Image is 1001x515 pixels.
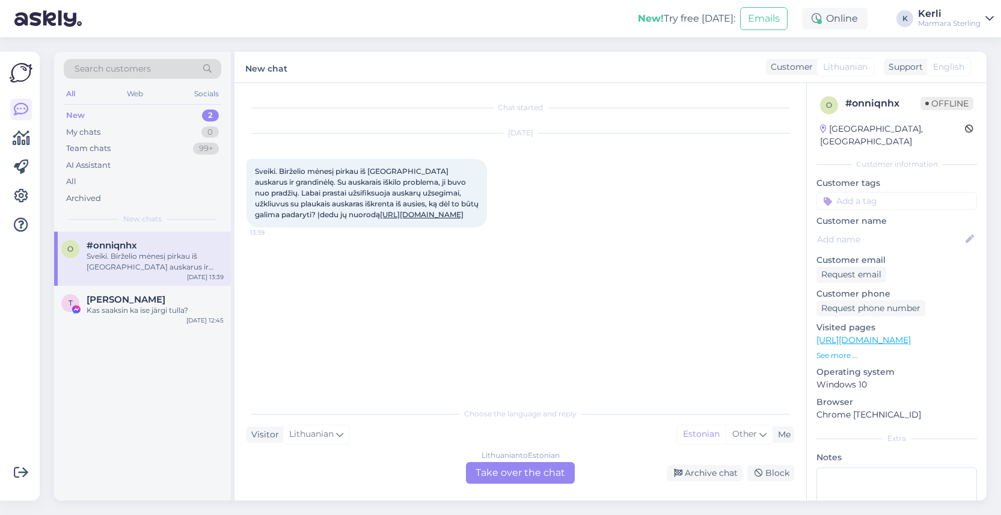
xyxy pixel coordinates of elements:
[732,428,757,439] span: Other
[255,167,480,219] span: Sveiki. Birželio mėnesį pirkau iš [GEOGRAPHIC_DATA] auskarus ir grandinėlę. Su auskarais iškilo p...
[246,128,794,138] div: [DATE]
[289,428,334,441] span: Lithuanian
[773,428,791,441] div: Me
[816,433,977,444] div: Extra
[918,9,981,19] div: Kerli
[816,159,977,170] div: Customer information
[766,61,813,73] div: Customer
[66,143,111,155] div: Team chats
[677,425,726,443] div: Estonian
[816,288,977,300] p: Customer phone
[466,462,575,484] div: Take over the chat
[816,267,886,283] div: Request email
[380,210,464,219] a: [URL][DOMAIN_NAME]
[816,366,977,378] p: Operating system
[896,10,913,27] div: K
[816,192,977,210] input: Add a tag
[202,109,219,122] div: 2
[246,428,279,441] div: Visitor
[246,409,794,419] div: Choose the language and reply
[246,102,794,113] div: Chat started
[667,465,742,481] div: Archive chat
[816,350,977,361] p: See more ...
[747,465,794,481] div: Block
[87,305,224,316] div: Kas saaksin ka ise järgi tulla?
[816,215,977,227] p: Customer name
[10,61,32,84] img: Askly Logo
[187,273,224,282] div: [DATE] 13:39
[250,228,295,237] span: 13:39
[933,61,964,73] span: English
[69,298,73,307] span: T
[918,19,981,28] div: Marmara Sterling
[845,96,920,111] div: # onniqnhx
[64,86,78,102] div: All
[75,63,151,75] span: Search customers
[66,193,101,205] div: Archived
[186,316,224,325] div: [DATE] 12:45
[918,9,994,28] a: KerliMarmara Sterling
[816,321,977,334] p: Visited pages
[816,409,977,421] p: Chrome [TECHNICAL_ID]
[124,86,145,102] div: Web
[638,11,735,26] div: Try free [DATE]:
[820,123,965,148] div: [GEOGRAPHIC_DATA], [GEOGRAPHIC_DATA]
[817,233,963,246] input: Add name
[884,61,923,73] div: Support
[245,59,287,75] label: New chat
[66,176,76,188] div: All
[638,13,664,24] b: New!
[66,126,100,138] div: My chats
[816,396,977,409] p: Browser
[66,159,111,171] div: AI Assistant
[740,7,788,30] button: Emails
[802,8,868,29] div: Online
[67,244,73,253] span: o
[816,378,977,391] p: Windows 10
[816,335,911,345] a: [URL][DOMAIN_NAME]
[826,100,832,109] span: o
[66,109,85,122] div: New
[482,450,560,461] div: Lithuanian to Estonian
[193,143,219,155] div: 99+
[201,126,219,138] div: 0
[816,254,977,267] p: Customer email
[816,451,977,464] p: Notes
[87,294,165,305] span: Tambet Kattel
[123,214,162,224] span: New chats
[87,240,137,251] span: #onniqnhx
[823,61,868,73] span: Lithuanian
[192,86,221,102] div: Socials
[920,97,973,110] span: Offline
[816,177,977,190] p: Customer tags
[87,251,224,273] div: Sveiki. Birželio mėnesį pirkau iš [GEOGRAPHIC_DATA] auskarus ir grandinėlę. Su auskarais iškilo p...
[816,300,925,316] div: Request phone number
